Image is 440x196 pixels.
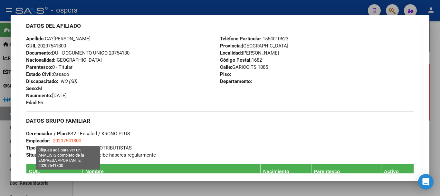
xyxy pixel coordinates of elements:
span: DU - DOCUMENTO UNICO 20754180 [26,50,129,56]
strong: Discapacitado: [26,78,58,84]
span: 20207541800 [53,138,81,144]
span: K42 - Ensalud / KRONO PLUS [26,131,130,137]
span: 20207541800 [26,43,66,49]
strong: Documento: [26,50,52,56]
strong: Nacimiento: [26,93,52,98]
h3: DATOS DEL AFILIADO [26,22,414,29]
span: 56 [26,100,43,106]
strong: Localidad: [220,50,242,56]
span: GARICOITS 1885 [220,64,268,70]
span: [GEOGRAPHIC_DATA] [26,57,102,63]
th: Activo [381,164,414,179]
th: Nombre [83,164,261,179]
strong: Gerenciador / Plan: [26,131,68,137]
i: NO (00) [61,78,77,84]
strong: CUIL: [26,43,38,49]
span: Casado [26,71,69,77]
span: 1682 [220,57,262,63]
h3: DATOS GRUPO FAMILIAR [26,117,414,124]
strong: Departamento: [220,78,252,84]
strong: Situacion de Revista Titular: [26,152,87,158]
strong: Tipo Beneficiario Titular: [26,145,80,151]
th: CUIL [26,164,83,179]
span: [DATE] [26,93,67,98]
strong: Sexo: [26,86,38,91]
strong: Apellido: [26,36,45,42]
strong: Edad: [26,100,38,106]
strong: Calle: [220,64,232,70]
span: M [26,86,42,91]
th: Parentesco [311,164,381,179]
strong: Nacionalidad: [26,57,55,63]
strong: Teléfono Particular: [220,36,263,42]
span: [GEOGRAPHIC_DATA] [220,43,288,49]
strong: Código Postal: [220,57,252,63]
div: Open Intercom Messenger [418,174,434,190]
span: 04 - MONOTRIBUTISTAS [26,145,132,151]
span: 0 - Titular [26,64,72,70]
th: Nacimiento [261,164,311,179]
span: 0 - Recibe haberes regularmente [26,152,156,158]
strong: Estado Civil: [26,71,53,77]
span: [PERSON_NAME] [220,50,279,56]
span: 1564010623 [220,36,288,42]
span: CA?[PERSON_NAME] [26,36,91,42]
strong: Parentesco: [26,64,52,70]
strong: Empleador: [26,138,50,144]
strong: Piso: [220,71,231,77]
strong: Provincia: [220,43,242,49]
